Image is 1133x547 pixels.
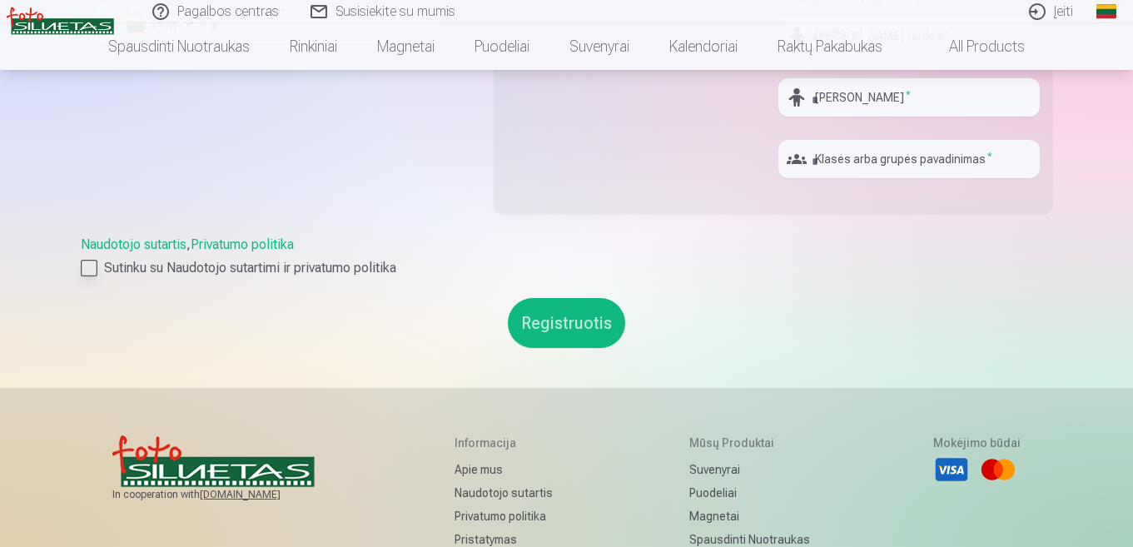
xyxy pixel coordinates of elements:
[689,481,810,505] a: Puodeliai
[7,7,114,35] img: /v3
[200,488,321,501] a: [DOMAIN_NAME]
[902,23,1045,70] a: All products
[357,23,455,70] a: Magnetai
[933,451,970,488] li: Visa
[455,435,565,451] h5: Informacija
[649,23,758,70] a: Kalendoriai
[933,435,1021,451] h5: Mokėjimo būdai
[455,23,549,70] a: Puodeliai
[112,488,331,501] span: In cooperation with
[758,23,902,70] a: Raktų pakabukas
[270,23,357,70] a: Rinkiniai
[455,505,565,528] a: Privatumo politika
[508,298,625,348] button: Registruotis
[81,235,1053,278] div: ,
[88,23,270,70] a: Spausdinti nuotraukas
[191,236,294,252] a: Privatumo politika
[689,435,810,451] h5: Mūsų produktai
[81,236,186,252] a: Naudotojo sutartis
[81,258,1053,278] label: Sutinku su Naudotojo sutartimi ir privatumo politika
[455,458,565,481] a: Apie mus
[689,505,810,528] a: Magnetai
[455,481,565,505] a: Naudotojo sutartis
[980,451,1016,488] li: Mastercard
[549,23,649,70] a: Suvenyrai
[689,458,810,481] a: Suvenyrai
